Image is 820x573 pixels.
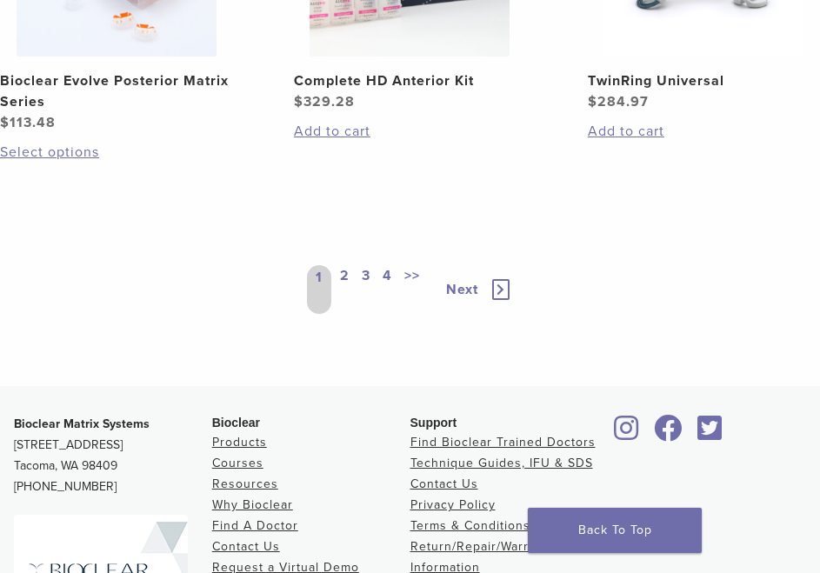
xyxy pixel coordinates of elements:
a: Contact Us [212,539,280,554]
a: Courses [212,456,263,470]
a: 3 [358,265,374,314]
a: 2 [337,265,353,314]
p: [STREET_ADDRESS] Tacoma, WA 98409 [PHONE_NUMBER] [14,414,212,497]
bdi: 284.97 [588,93,649,110]
h2: TwinRing Universal [588,70,820,91]
span: Next [446,281,478,298]
bdi: 329.28 [294,93,355,110]
a: Privacy Policy [410,497,496,512]
a: Technique Guides, IFU & SDS [410,456,593,470]
a: Bioclear [692,425,729,443]
a: Add to cart: “TwinRing Universal” [588,121,820,142]
a: Find Bioclear Trained Doctors [410,435,596,450]
span: Support [410,416,457,430]
a: Contact Us [410,476,478,491]
a: Resources [212,476,278,491]
span: $ [588,93,597,110]
span: Bioclear [212,416,260,430]
a: 1 [307,265,331,314]
a: Add to cart: “Complete HD Anterior Kit” [294,121,526,142]
a: Why Bioclear [212,497,293,512]
a: Bioclear [648,425,688,443]
a: 4 [379,265,396,314]
a: Back To Top [528,508,702,553]
a: Bioclear [608,425,644,443]
span: $ [294,93,303,110]
a: Find A Doctor [212,518,298,533]
a: >> [401,265,423,314]
strong: Bioclear Matrix Systems [14,416,150,431]
a: Products [212,435,267,450]
a: Terms & Conditions [410,518,530,533]
h2: Complete HD Anterior Kit [294,70,526,91]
